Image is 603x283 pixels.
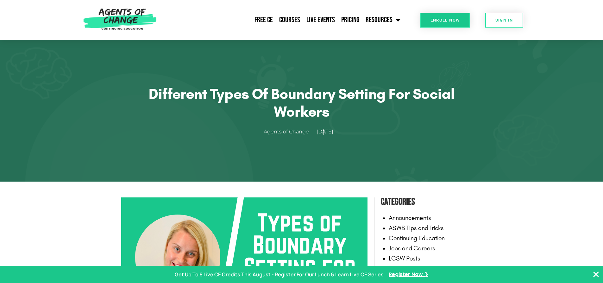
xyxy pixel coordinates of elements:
a: ASWB Tips and Tricks [389,224,444,232]
a: Resources [362,12,404,28]
nav: Menu [160,12,404,28]
time: [DATE] [317,129,333,135]
a: Agents of Change [264,127,315,137]
a: Continuing Education [389,234,445,242]
h4: Categories [381,194,482,209]
span: Agents of Change [264,127,309,137]
a: [DATE] [317,127,340,137]
a: Pricing [338,12,362,28]
p: Get Up To 6 Live CE Credits This August - Register For Our Lunch & Learn Live CE Series [175,270,384,279]
span: SIGN IN [495,18,513,22]
button: Close Banner [592,271,600,278]
a: LCSW Posts [389,254,420,262]
span: Enroll Now [430,18,460,22]
a: Enroll Now [420,13,470,28]
a: Jobs and Careers [389,244,435,252]
h1: Different Types of Boundary Setting for Social Workers [137,85,466,121]
a: LMSW Posts [389,265,421,272]
a: Register Now ❯ [389,270,428,279]
a: SIGN IN [485,13,523,28]
a: Courses [276,12,303,28]
a: Announcements [389,214,431,222]
a: Free CE [251,12,276,28]
a: Live Events [303,12,338,28]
